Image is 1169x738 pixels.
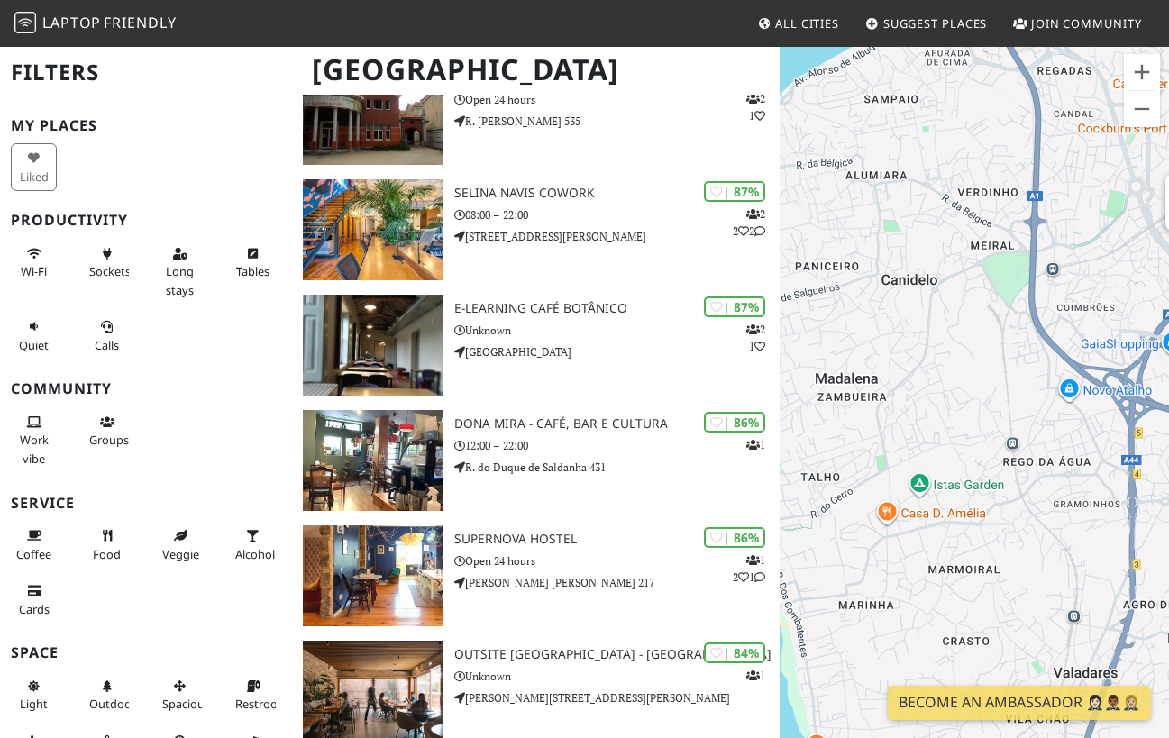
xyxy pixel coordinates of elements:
span: Work-friendly tables [236,263,269,279]
a: Suggest Places [858,7,995,40]
img: LaptopFriendly [14,12,36,33]
button: Zoom in [1124,54,1160,90]
h3: Dona Mira - Café, Bar e Cultura [454,416,779,432]
button: Outdoor [84,671,130,719]
button: Tables [230,239,276,287]
span: Laptop [42,13,101,32]
h3: Productivity [11,212,281,229]
button: Alcohol [230,521,276,569]
p: [PERSON_NAME] [PERSON_NAME] 217 [454,574,779,591]
span: Suggest Places [883,15,988,32]
h2: Filters [11,45,281,100]
p: 2 2 2 [733,205,765,240]
button: Quiet [11,312,57,360]
span: Natural light [20,696,48,712]
p: Unknown [454,322,779,339]
span: Credit cards [19,601,50,617]
h3: Supernova Hostel [454,532,779,547]
button: Veggie [157,521,203,569]
p: R. [PERSON_NAME] 535 [454,113,779,130]
span: Long stays [166,263,194,297]
span: Stable Wi-Fi [21,263,47,279]
p: 12:00 – 22:00 [454,437,779,454]
p: Open 24 hours [454,552,779,569]
a: E-learning Café Botânico | 87% 21 E-learning Café Botânico Unknown [GEOGRAPHIC_DATA] [292,295,779,396]
button: Work vibe [11,407,57,473]
span: Power sockets [89,263,131,279]
img: E-learning Café Botânico [303,295,443,396]
span: Veggie [162,546,199,562]
span: All Cities [775,15,839,32]
span: Friendly [104,13,176,32]
a: All Cities [750,7,846,40]
span: Outdoor area [89,696,136,712]
div: | 84% [704,642,765,663]
p: R. do Duque de Saldanha 431 [454,459,779,476]
p: 08:00 – 22:00 [454,206,779,223]
button: Coffee [11,521,57,569]
p: 1 [746,667,765,684]
span: Alcohol [235,546,275,562]
div: | 86% [704,527,765,548]
a: Selina Navis CoWork | 87% 222 Selina Navis CoWork 08:00 – 22:00 [STREET_ADDRESS][PERSON_NAME] [292,179,779,280]
button: Groups [84,407,130,455]
button: Food [84,521,130,569]
button: Light [11,671,57,719]
button: Spacious [157,671,203,719]
span: Quiet [19,337,49,353]
button: Cards [11,576,57,624]
button: Long stays [157,239,203,305]
h1: [GEOGRAPHIC_DATA] [297,45,775,95]
img: Dona Mira - Café, Bar e Cultura [303,410,443,511]
h3: Outsite [GEOGRAPHIC_DATA] - [GEOGRAPHIC_DATA] [454,647,779,662]
h3: Service [11,495,281,512]
p: [GEOGRAPHIC_DATA] [454,343,779,360]
span: Join Community [1031,15,1142,32]
span: People working [20,432,49,466]
h3: Community [11,380,281,397]
p: 2 1 [746,321,765,355]
p: 1 [746,436,765,453]
span: Spacious [162,696,210,712]
a: LaptopFriendly LaptopFriendly [14,8,177,40]
p: 1 2 1 [733,551,765,586]
img: Selina Navis CoWork [303,179,443,280]
button: Calls [84,312,130,360]
p: [STREET_ADDRESS][PERSON_NAME] [454,228,779,245]
a: Dona Mira - Café, Bar e Cultura | 86% 1 Dona Mira - Café, Bar e Cultura 12:00 – 22:00 R. do Duque... [292,410,779,511]
button: Zoom out [1124,91,1160,127]
p: Unknown [454,668,779,685]
div: | 86% [704,412,765,433]
span: Coffee [16,546,51,562]
h3: Selina Navis CoWork [454,186,779,201]
h3: My Places [11,117,281,134]
div: | 87% [704,296,765,317]
img: Supernova Hostel [303,525,443,626]
div: | 87% [704,181,765,202]
span: Restroom [235,696,288,712]
a: Supernova Hostel | 86% 121 Supernova Hostel Open 24 hours [PERSON_NAME] [PERSON_NAME] 217 [292,525,779,626]
button: Wi-Fi [11,239,57,287]
h3: E-learning Café Botânico [454,301,779,316]
button: Restroom [230,671,276,719]
h3: Space [11,644,281,661]
span: Food [93,546,121,562]
button: Sockets [84,239,130,287]
span: Video/audio calls [95,337,119,353]
a: Join Community [1006,7,1149,40]
span: Group tables [89,432,129,448]
p: [PERSON_NAME][STREET_ADDRESS][PERSON_NAME] [454,689,779,706]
